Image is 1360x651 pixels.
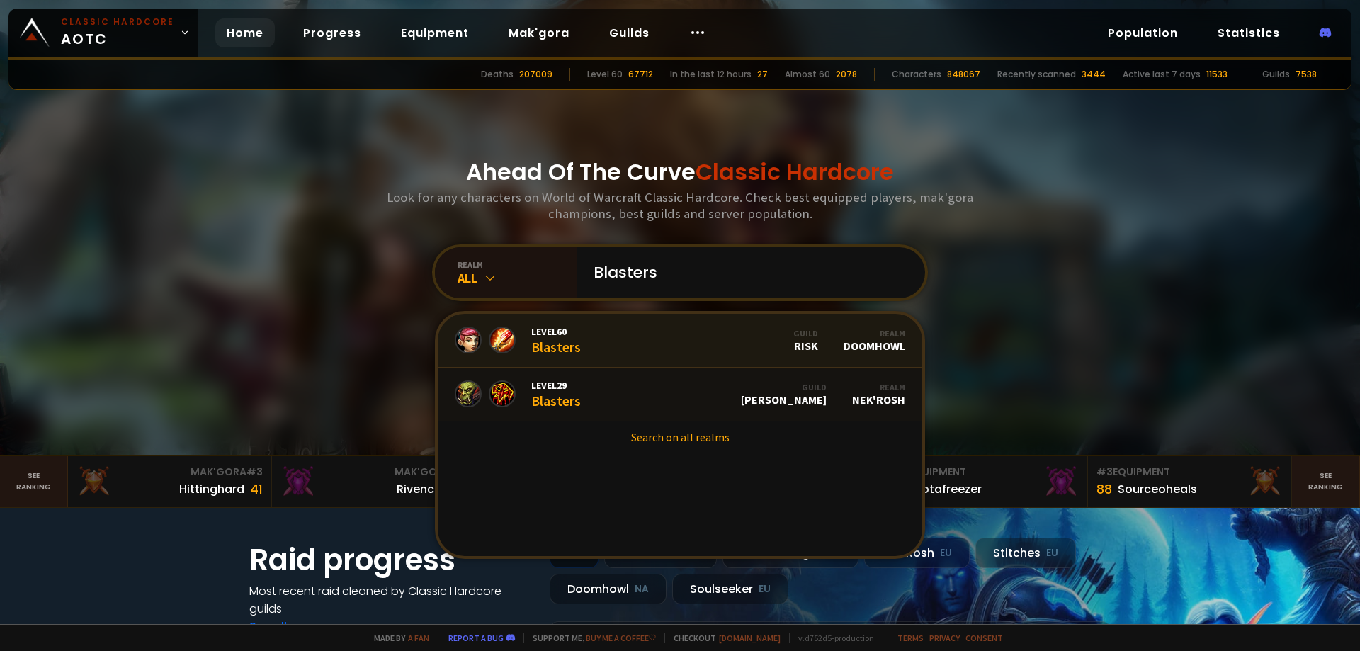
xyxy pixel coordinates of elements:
[844,328,905,353] div: Doomhowl
[179,480,244,498] div: Hittinghard
[635,582,649,596] small: NA
[852,382,905,407] div: Nek'Rosh
[448,633,504,643] a: Report a bug
[1082,68,1106,81] div: 3444
[586,633,656,643] a: Buy me a coffee
[1096,465,1113,479] span: # 3
[550,574,667,604] div: Doomhowl
[672,574,788,604] div: Soulseeker
[914,480,982,498] div: Notafreezer
[1046,546,1058,560] small: EU
[1292,456,1360,507] a: Seeranking
[793,328,818,353] div: Risk
[438,368,922,421] a: Level29BlastersGuild[PERSON_NAME]RealmNek'Rosh
[719,633,781,643] a: [DOMAIN_NAME]
[280,465,467,480] div: Mak'Gora
[497,18,581,47] a: Mak'gora
[696,156,894,188] span: Classic Hardcore
[272,456,476,507] a: Mak'Gora#2Rivench100
[390,18,480,47] a: Equipment
[892,465,1079,480] div: Equipment
[8,9,198,57] a: Classic HardcoreAOTC
[458,259,577,270] div: realm
[76,465,263,480] div: Mak'Gora
[741,382,827,392] div: Guild
[997,68,1076,81] div: Recently scanned
[864,538,970,568] div: Nek'Rosh
[466,155,894,189] h1: Ahead Of The Curve
[975,538,1076,568] div: Stitches
[892,68,941,81] div: Characters
[1206,68,1228,81] div: 11533
[481,68,514,81] div: Deaths
[523,633,656,643] span: Support me,
[587,68,623,81] div: Level 60
[585,247,908,298] input: Search a character...
[836,68,857,81] div: 2078
[947,68,980,81] div: 848067
[884,456,1088,507] a: #2Equipment88Notafreezer
[757,68,768,81] div: 27
[1206,18,1291,47] a: Statistics
[598,18,661,47] a: Guilds
[664,633,781,643] span: Checkout
[1262,68,1290,81] div: Guilds
[1088,456,1292,507] a: #3Equipment88Sourceoheals
[292,18,373,47] a: Progress
[458,270,577,286] div: All
[365,633,429,643] span: Made by
[249,618,341,635] a: See all progress
[438,421,922,453] a: Search on all realms
[381,189,979,222] h3: Look for any characters on World of Warcraft Classic Hardcore. Check best equipped players, mak'g...
[1096,480,1112,499] div: 88
[929,633,960,643] a: Privacy
[246,465,263,479] span: # 3
[844,328,905,339] div: Realm
[531,379,581,409] div: Blasters
[759,582,771,596] small: EU
[628,68,653,81] div: 67712
[793,328,818,339] div: Guild
[250,480,263,499] div: 41
[1123,68,1201,81] div: Active last 7 days
[852,382,905,392] div: Realm
[897,633,924,643] a: Terms
[670,68,752,81] div: In the last 12 hours
[531,325,581,338] span: Level 60
[940,546,952,560] small: EU
[408,633,429,643] a: a fan
[519,68,552,81] div: 207009
[1118,480,1197,498] div: Sourceoheals
[789,633,874,643] span: v. d752d5 - production
[61,16,174,50] span: AOTC
[785,68,830,81] div: Almost 60
[438,314,922,368] a: Level60BlastersGuildRiskRealmDoomhowl
[1096,465,1283,480] div: Equipment
[531,379,581,392] span: Level 29
[1096,18,1189,47] a: Population
[215,18,275,47] a: Home
[1296,68,1317,81] div: 7538
[397,480,441,498] div: Rivench
[531,325,581,356] div: Blasters
[61,16,174,28] small: Classic Hardcore
[249,538,533,582] h1: Raid progress
[68,456,272,507] a: Mak'Gora#3Hittinghard41
[965,633,1003,643] a: Consent
[741,382,827,407] div: [PERSON_NAME]
[249,582,533,618] h4: Most recent raid cleaned by Classic Hardcore guilds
